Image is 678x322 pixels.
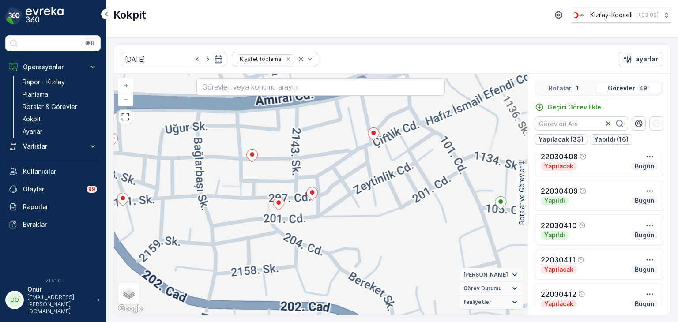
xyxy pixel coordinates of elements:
[5,163,101,180] a: Kullanıcılar
[463,285,501,292] span: Görev Durumu
[541,255,576,265] p: 22030411
[634,162,655,171] p: Bugün
[23,167,97,176] p: Kullanıcılar
[541,186,578,196] p: 22030409
[23,102,77,111] p: Rotalar & Görevler
[634,300,655,308] p: Bugün
[578,291,585,298] div: Yardım Araç İkonu
[636,11,659,19] p: ( +03:00 )
[19,101,101,113] a: Rotalar & Görevler
[196,78,444,96] input: Görevleri veya konumu arayın
[124,82,128,89] span: +
[5,58,101,76] button: Operasyonlar
[460,268,523,282] summary: [PERSON_NAME]
[590,11,633,19] p: Kızılay-Kocaeli
[116,303,145,315] img: Google
[463,299,491,306] span: faaliyetler
[23,78,65,86] p: Rapor - Kızılay
[237,55,282,63] div: Kıyafet Toplama
[541,220,577,231] p: 22030410
[26,7,64,25] img: logo_dark-DEwI_e13.png
[5,198,101,216] a: Raporlar
[5,285,101,315] button: OOOnur[EMAIL_ADDRESS][PERSON_NAME][DOMAIN_NAME]
[463,271,508,278] span: [PERSON_NAME]
[579,222,586,229] div: Yardım Araç İkonu
[580,153,587,160] div: Yardım Araç İkonu
[571,10,587,20] img: k%C4%B1z%C4%B1lay_0jL9uU1.png
[547,103,601,112] p: Geçici Görev Ekle
[23,127,42,136] p: Ayarlar
[283,56,293,63] div: Remove Kıyafet Toplama
[5,7,23,25] img: logo
[549,84,572,93] p: Rotalar
[116,303,145,315] a: Bu bölgeyi Google Haritalar'da açın (yeni pencerede açılır)
[88,186,95,193] p: 99
[5,180,101,198] a: Olaylar99
[535,134,587,145] button: Yapılacak (33)
[19,76,101,88] a: Rapor - Kızılay
[634,231,655,240] p: Bugün
[19,113,101,125] a: Kokpit
[535,103,601,112] a: Geçici Görev Ekle
[543,300,574,308] p: Yapılacak
[618,52,663,66] button: ayarlar
[543,162,574,171] p: Yapılacak
[634,265,655,274] p: Bugün
[517,166,526,225] p: Rotalar ve Görevler
[543,265,574,274] p: Yapılacak
[639,85,648,92] p: 49
[23,90,48,99] p: Planlama
[23,115,41,124] p: Kokpit
[535,116,628,131] input: Görevleri Ara
[8,293,22,307] div: OO
[543,231,566,240] p: Yapıldı
[23,142,83,151] p: Varlıklar
[541,289,576,300] p: 22030412
[575,85,580,92] p: 1
[636,55,658,64] p: ayarlar
[19,88,101,101] a: Planlama
[5,216,101,233] a: Evraklar
[113,8,146,22] p: Kokpit
[86,40,94,47] p: ⌘B
[591,134,632,145] button: Yapıldı (16)
[608,84,635,93] p: Görevler
[19,125,101,138] a: Ayarlar
[580,187,587,195] div: Yardım Araç İkonu
[541,151,578,162] p: 22030408
[571,7,671,23] button: Kızılay-Kocaeli(+03:00)
[23,63,83,71] p: Operasyonlar
[23,185,81,194] p: Olaylar
[5,138,101,155] button: Varlıklar
[27,294,93,315] p: [EMAIL_ADDRESS][PERSON_NAME][DOMAIN_NAME]
[23,202,97,211] p: Raporlar
[594,135,629,144] p: Yapıldı (16)
[119,79,132,92] a: Yakınlaştır
[121,52,226,66] input: dd/mm/yyyy
[124,95,128,102] span: −
[460,282,523,296] summary: Görev Durumu
[539,135,584,144] p: Yapılacak (33)
[577,256,584,263] div: Yardım Araç İkonu
[460,296,523,309] summary: faaliyetler
[5,278,101,283] span: v 1.51.0
[119,284,139,303] a: Layers
[27,285,93,294] p: Onur
[23,220,97,229] p: Evraklar
[119,92,132,105] a: Uzaklaştır
[634,196,655,205] p: Bugün
[543,196,566,205] p: Yapıldı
